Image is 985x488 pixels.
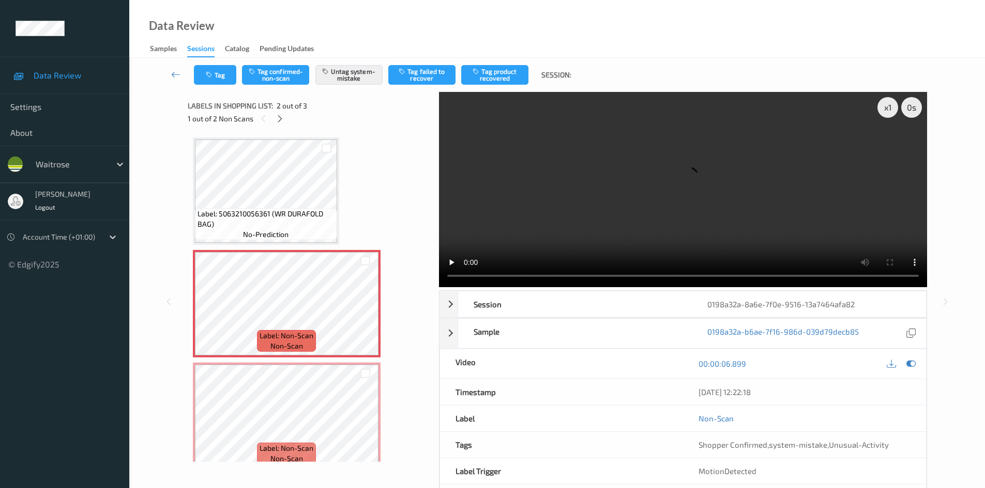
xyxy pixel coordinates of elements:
span: system-mistake [769,440,827,449]
span: Label: Non-Scan [260,443,313,453]
div: Timestamp [440,379,683,405]
div: Tags [440,432,683,458]
span: non-scan [270,341,303,351]
div: Catalog [225,43,249,56]
div: Session0198a32a-8a6e-7f0e-9516-13a7464afa82 [440,291,927,318]
span: no-prediction [243,229,289,240]
button: Tag product recovered [461,65,528,85]
div: Video [440,349,683,379]
div: 0198a32a-8a6e-7f0e-9516-13a7464afa82 [692,291,926,317]
a: Non-Scan [699,413,734,423]
span: non-scan [270,453,303,464]
span: Label: Non-Scan [260,330,313,341]
div: Sessions [187,43,215,57]
span: Label: 5063210056361 (WR DURAFOLD BAG) [198,209,335,229]
div: 1 out of 2 Non Scans [188,112,432,125]
div: Data Review [149,21,214,31]
span: Shopper Confirmed [699,440,767,449]
a: Pending Updates [260,42,324,56]
a: 00:00:06.899 [699,358,746,369]
div: 0 s [901,97,922,118]
a: Samples [150,42,187,56]
span: Unusual-Activity [829,440,889,449]
div: Sample [458,319,692,348]
span: , , [699,440,889,449]
div: Pending Updates [260,43,314,56]
a: 0198a32a-b6ae-7f16-986d-039d79decb85 [707,326,859,340]
a: Catalog [225,42,260,56]
span: Session: [541,70,571,80]
button: Tag failed to recover [388,65,456,85]
div: Label [440,405,683,431]
span: Labels in shopping list: [188,101,273,111]
div: MotionDetected [683,458,926,484]
div: Session [458,291,692,317]
div: Sample0198a32a-b6ae-7f16-986d-039d79decb85 [440,318,927,349]
span: 2 out of 3 [277,101,307,111]
button: Untag system-mistake [315,65,383,85]
div: Label Trigger [440,458,683,484]
a: Sessions [187,42,225,57]
div: x 1 [877,97,898,118]
div: Samples [150,43,177,56]
button: Tag [194,65,236,85]
button: Tag confirmed-non-scan [242,65,309,85]
div: [DATE] 12:22:18 [699,387,911,397]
